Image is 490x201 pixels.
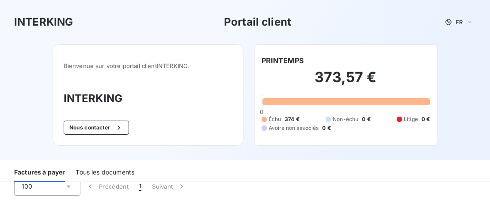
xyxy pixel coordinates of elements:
span: 0 € [322,124,330,132]
h3: INTERKING [64,91,232,106]
button: Précédent [80,177,134,196]
button: Suivant [147,177,191,196]
span: 100 [22,182,32,191]
span: 0 [260,108,263,115]
span: Litige [404,115,418,123]
h6: PRINTEMPS [262,55,304,66]
h3: Portail client [224,14,291,30]
span: Bienvenue sur votre portail client INTERKING . [64,62,232,69]
span: 0 € [362,115,370,123]
div: Tous les documents [76,163,134,182]
button: Nous contacter [64,121,129,135]
h2: 373,57 € [262,68,430,95]
span: FR [456,19,463,26]
button: 1 [134,177,147,196]
div: Factures à payer [14,163,65,182]
span: Avoirs non associés [269,124,319,132]
span: Échu [269,115,281,123]
span: 374 € [285,115,300,123]
span: 0 € [422,115,430,123]
span: Non-échu [333,115,358,123]
h3: INTERKING [14,14,73,30]
span: 1 [139,182,141,191]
